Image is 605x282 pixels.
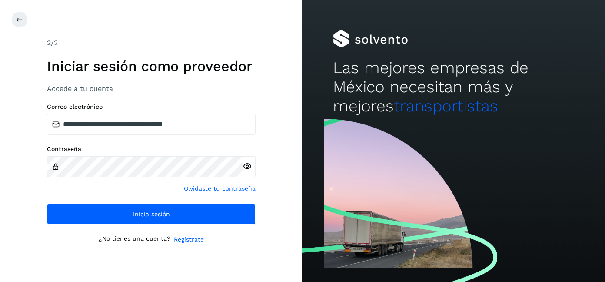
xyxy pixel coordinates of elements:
p: ¿No tienes una cuenta? [99,235,170,244]
h2: Las mejores empresas de México necesitan más y mejores [333,58,575,116]
button: Inicia sesión [47,204,256,225]
a: Regístrate [174,235,204,244]
a: Olvidaste tu contraseña [184,184,256,193]
span: Inicia sesión [133,211,170,217]
label: Contraseña [47,145,256,153]
label: Correo electrónico [47,103,256,111]
h3: Accede a tu cuenta [47,84,256,93]
h1: Iniciar sesión como proveedor [47,58,256,74]
span: transportistas [394,97,498,115]
div: /2 [47,38,256,48]
span: 2 [47,39,51,47]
